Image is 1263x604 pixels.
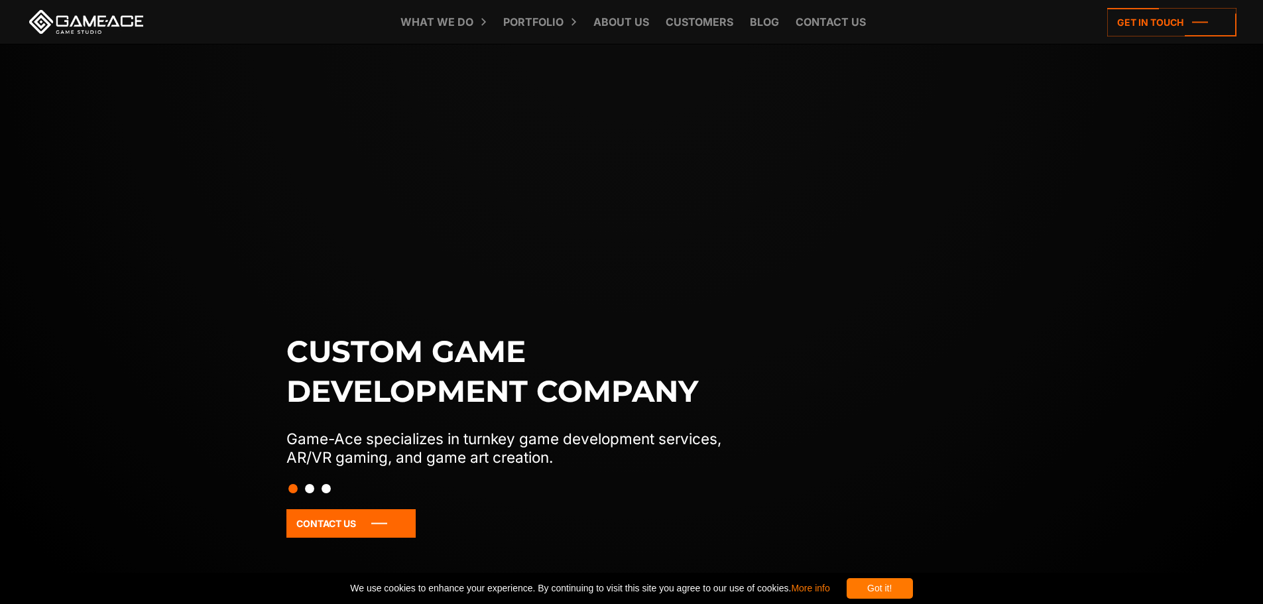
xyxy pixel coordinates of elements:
[286,509,416,538] a: Contact Us
[1107,8,1236,36] a: Get in touch
[286,332,749,411] h1: Custom game development company
[288,477,298,500] button: Slide 1
[847,578,913,599] div: Got it!
[791,583,829,593] a: More info
[350,578,829,599] span: We use cookies to enhance your experience. By continuing to visit this site you agree to our use ...
[305,477,314,500] button: Slide 2
[322,477,331,500] button: Slide 3
[286,430,749,467] p: Game-Ace specializes in turnkey game development services, AR/VR gaming, and game art creation.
